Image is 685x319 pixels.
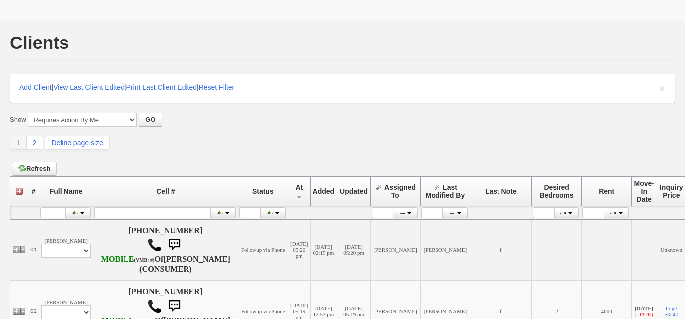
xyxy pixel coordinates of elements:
h1: Clients [10,34,69,52]
th: # [28,177,39,206]
a: Reset Filter [199,83,235,91]
span: Rent [599,187,614,195]
td: [PERSON_NAME] [420,220,470,281]
b: [PERSON_NAME] [163,255,230,264]
a: Refresh [12,162,57,176]
font: [DATE] [635,311,653,317]
td: f [470,220,532,281]
a: Print Last Client Edited [126,83,197,91]
td: [DATE] 02:15 pm [310,220,337,281]
td: [DATE] 05:20 pm [337,220,371,281]
span: Last Modified By [426,183,465,199]
span: Last Note [485,187,517,195]
b: [DATE] [635,305,653,311]
span: Added [313,187,335,195]
img: call.png [147,238,162,252]
a: Define page size [45,136,109,150]
span: Updated [340,187,368,195]
span: Move-In Date [634,179,654,203]
b: T-Mobile USA, Inc. [101,255,155,264]
font: MOBILE [101,255,134,264]
button: GO [139,113,162,127]
font: (VMB: #) [134,257,155,263]
a: br @ $3247 [665,305,679,317]
span: Status [252,187,274,195]
span: Full Name [50,187,83,195]
img: sms.png [164,296,184,316]
span: Assigned To [384,183,416,199]
div: | | | [10,74,675,103]
td: [PERSON_NAME] [39,220,93,281]
td: [DATE] 05:20 pm [288,220,310,281]
td: 01 [28,220,39,281]
span: Cell # [156,187,175,195]
img: sms.png [164,235,184,255]
label: Show [10,115,26,124]
img: call.png [147,299,162,314]
td: [PERSON_NAME] [371,220,421,281]
span: Desired Bedrooms [539,183,573,199]
td: Followup via Phone [238,220,288,281]
h4: [PHONE_NUMBER] Of (CONSUMER) [95,226,236,274]
span: At [295,183,303,191]
a: View Last Client Edited [53,83,125,91]
span: Inquiry Price [660,183,683,199]
a: 1 [10,136,27,150]
a: Add Client [19,83,52,91]
a: 2 [27,136,43,150]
